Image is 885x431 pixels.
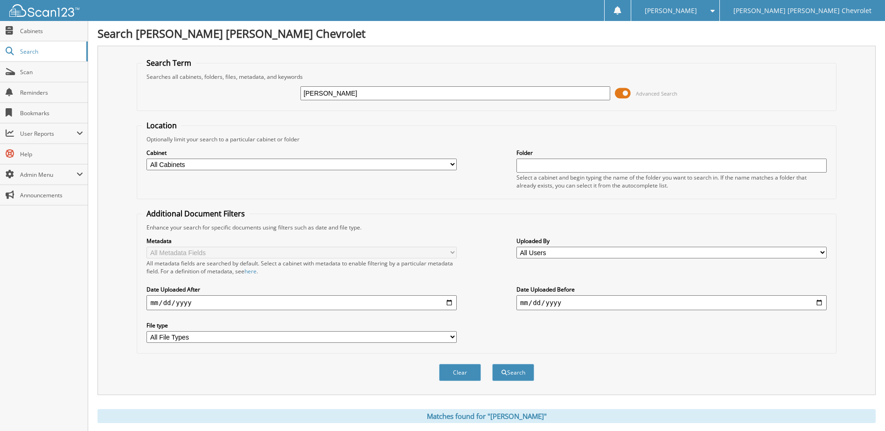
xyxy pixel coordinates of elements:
span: Admin Menu [20,171,77,179]
span: User Reports [20,130,77,138]
img: scan123-logo-white.svg [9,4,79,17]
span: Reminders [20,89,83,97]
a: here [244,267,257,275]
input: start [146,295,457,310]
div: All metadata fields are searched by default. Select a cabinet with metadata to enable filtering b... [146,259,457,275]
div: Matches found for "[PERSON_NAME]" [98,409,876,423]
div: Searches all cabinets, folders, files, metadata, and keywords [142,73,831,81]
span: Advanced Search [636,90,677,97]
span: [PERSON_NAME] [645,8,697,14]
legend: Location [142,120,181,131]
span: Help [20,150,83,158]
button: Search [492,364,534,381]
legend: Search Term [142,58,196,68]
label: Uploaded By [516,237,827,245]
label: Folder [516,149,827,157]
label: Date Uploaded After [146,285,457,293]
div: Select a cabinet and begin typing the name of the folder you want to search in. If the name match... [516,174,827,189]
span: Bookmarks [20,109,83,117]
h1: Search [PERSON_NAME] [PERSON_NAME] Chevrolet [98,26,876,41]
label: Cabinet [146,149,457,157]
div: Optionally limit your search to a particular cabinet or folder [142,135,831,143]
button: Clear [439,364,481,381]
label: File type [146,321,457,329]
label: Date Uploaded Before [516,285,827,293]
span: Search [20,48,82,56]
span: Scan [20,68,83,76]
input: end [516,295,827,310]
span: Announcements [20,191,83,199]
span: Cabinets [20,27,83,35]
legend: Additional Document Filters [142,209,250,219]
label: Metadata [146,237,457,245]
div: Enhance your search for specific documents using filters such as date and file type. [142,223,831,231]
span: [PERSON_NAME] [PERSON_NAME] Chevrolet [733,8,871,14]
